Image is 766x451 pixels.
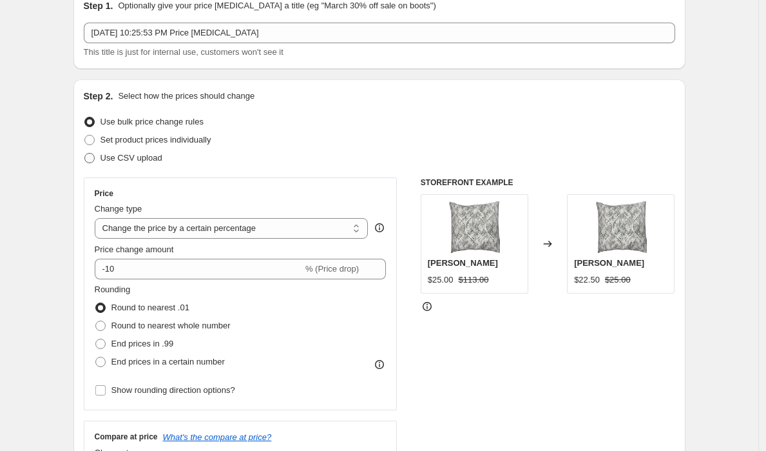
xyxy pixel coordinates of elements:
div: $22.50 [574,274,600,286]
span: Use CSV upload [101,153,162,163]
p: Select how the prices should change [118,90,254,103]
strike: $25.00 [605,274,631,286]
strike: $113.00 [459,274,489,286]
span: Price change amount [95,245,174,254]
input: -15 [95,259,303,279]
span: Show rounding direction options? [111,385,235,395]
div: help [373,221,386,234]
span: Set product prices individually [101,135,211,145]
h2: Step 2. [84,90,113,103]
span: Rounding [95,285,131,294]
input: 30% off holiday sale [84,23,675,43]
span: End prices in a certain number [111,357,225,366]
button: What's the compare at price? [163,432,272,442]
span: Round to nearest .01 [111,303,189,312]
span: Use bulk price change rules [101,117,204,126]
h3: Price [95,188,113,199]
h6: STOREFRONT EXAMPLE [421,177,675,188]
span: Change type [95,204,142,214]
img: TraditionsLolaPillow-removebg-preview_80x.png [448,201,500,253]
span: Round to nearest whole number [111,321,231,330]
span: End prices in .99 [111,339,174,348]
img: TraditionsLolaPillow-removebg-preview_80x.png [595,201,647,253]
div: $25.00 [428,274,454,286]
span: [PERSON_NAME] [428,258,498,268]
span: % (Price drop) [305,264,359,274]
span: [PERSON_NAME] [574,258,644,268]
h3: Compare at price [95,432,158,442]
span: This title is just for internal use, customers won't see it [84,47,283,57]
